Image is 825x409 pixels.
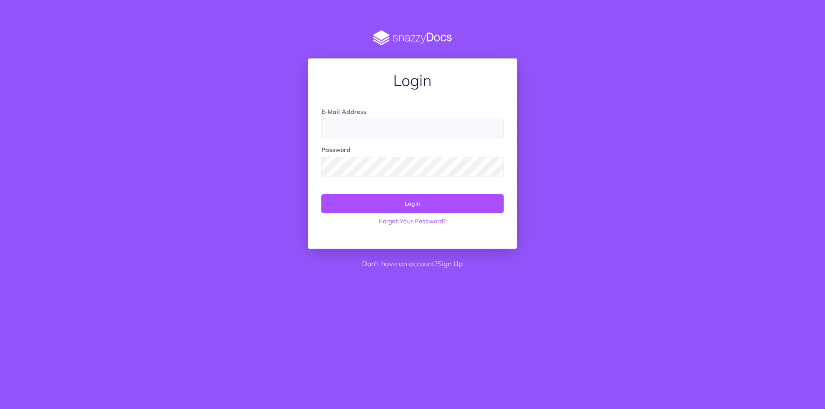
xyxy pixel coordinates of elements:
[321,213,504,229] a: Forgot Your Password?
[321,145,350,155] label: Password
[437,259,463,268] a: Sign Up
[308,30,517,45] img: SnazzyDocs Logo
[308,258,517,270] p: Don't have an account?
[321,194,504,213] button: Login
[321,107,366,116] label: E-Mail Address
[321,72,504,89] h1: Login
